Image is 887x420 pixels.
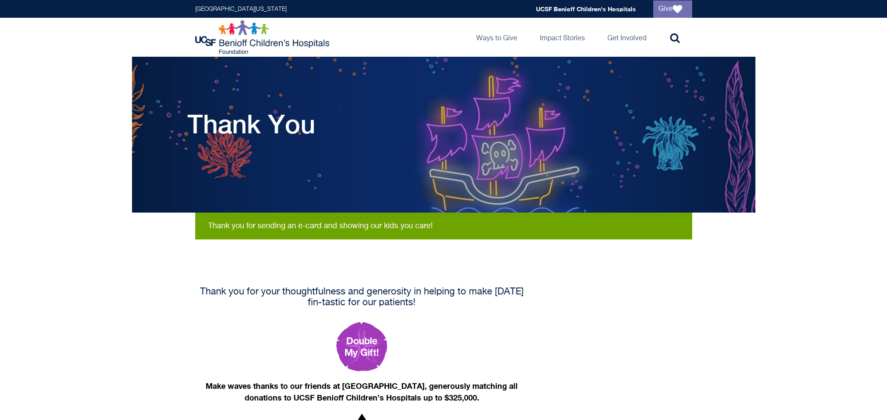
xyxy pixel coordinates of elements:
img: Logo for UCSF Benioff Children's Hospitals Foundation [195,20,332,55]
a: Give [653,0,692,18]
a: UCSF Benioff Children's Hospitals [536,5,636,13]
a: Impact Stories [533,18,592,57]
a: Get Involved [600,18,653,57]
h4: Thank you for your thoughtfulness and generosity in helping to make [DATE] fin-tastic for our pat... [195,287,529,308]
a: [GEOGRAPHIC_DATA][US_STATE] [195,6,287,12]
h1: Thank You [187,109,315,139]
div: Thank you for sending an e-card and showing our kids you care! [208,221,679,231]
div: Status message [195,213,692,239]
strong: Make waves thanks to our friends at [GEOGRAPHIC_DATA], generously matching all donations to UCSF ... [206,381,518,402]
img: Double my gift [336,322,387,371]
a: Make a gift [195,322,529,371]
a: Ways to Give [469,18,524,57]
